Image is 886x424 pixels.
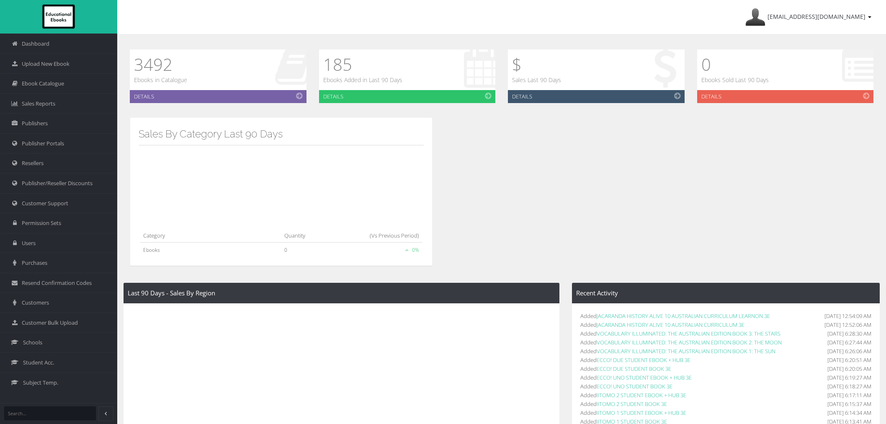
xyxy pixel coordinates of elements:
[22,159,44,167] span: Resellers
[328,243,422,258] td: 0%
[128,290,555,297] h4: Last 90 Days - Sales By Region
[827,408,871,417] span: [DATE] 6:14:34 AM
[580,365,871,373] li: Added
[22,179,93,187] span: Publisher/Reseller Discounts
[139,129,424,140] h3: Sales By Category Last 90 Days
[580,356,871,365] li: Added
[22,219,61,227] span: Permission Sets
[597,330,780,337] a: VOCABULARY ILLUMINATED: THE AUSTRALIAN EDITION BOOK 3: THE STARS
[827,373,871,382] span: [DATE] 6:19:27 AM
[824,321,871,329] span: [DATE] 12:52:06 AM
[597,321,744,328] a: JACARANDA HISTORY ALIVE 10 AUSTRALIAN CURRICULUM 3E
[597,374,692,381] a: ECCO! UNO STUDENT EBOOK + HUB 3E
[22,299,49,307] span: Customers
[597,339,782,346] a: VOCABULARY ILLUMINATED: THE AUSTRALIAN EDITION BOOK 2: THE MOON
[508,90,685,103] a: Details
[827,391,871,400] span: [DATE] 6:17:11 AM
[824,312,871,321] span: [DATE] 12:54:09 AM
[140,227,281,243] th: Category
[23,339,42,346] span: Schools
[580,321,871,329] li: Added
[827,382,871,391] span: [DATE] 6:18:27 AM
[597,312,770,320] a: JACARANDA HISTORY ALIVE 10 AUSTRALIAN CURRICULUM LEARNON 3E
[22,40,49,48] span: Dashboard
[319,90,496,103] a: Details
[323,54,402,75] h1: 185
[597,409,686,416] a: IITOMO 1 STUDENT EBOOK + HUB 3E
[827,356,871,365] span: [DATE] 6:20:51 AM
[328,227,422,243] th: (Vs Previous Period)
[23,359,54,367] span: Student Acc.
[4,406,96,420] input: Search...
[580,408,871,417] li: Added
[580,338,871,347] li: Added
[597,347,775,355] a: VOCABULARY ILLUMINATED: THE AUSTRALIAN EDITION BOOK 1: THE SUN
[697,90,874,103] a: Details
[580,382,871,391] li: Added
[701,54,769,75] h1: 0
[281,243,327,258] td: 0
[580,373,871,382] li: Added
[827,365,871,373] span: [DATE] 6:20:05 AM
[701,75,769,85] p: Ebooks Sold Last 90 Days
[580,400,871,408] li: Added
[597,356,690,364] a: ECCO! DUE STUDENT EBOOK + HUB 3E
[22,279,92,287] span: Resend Confirmation Codes
[827,400,871,408] span: [DATE] 6:15:37 AM
[130,90,306,103] a: Details
[827,329,871,338] span: [DATE] 6:28:30 AM
[140,243,281,258] td: Ebooks
[22,319,78,327] span: Customer Bulk Upload
[597,400,667,408] a: IITOMO 2 STUDENT BOOK 3E
[323,75,402,85] p: Ebooks Added in Last 90 Days
[580,329,871,338] li: Added
[22,140,64,147] span: Publisher Portals
[22,80,64,88] span: Ebook Catalogue
[22,60,70,68] span: Upload New Ebook
[827,338,871,347] span: [DATE] 6:27:44 AM
[745,7,765,27] img: Avatar
[22,199,68,207] span: Customer Support
[512,75,561,85] p: Sales Last 90 Days
[512,54,561,75] h1: $
[22,100,55,108] span: Sales Reports
[281,227,327,243] th: Quantity
[22,119,48,127] span: Publishers
[22,259,47,267] span: Purchases
[827,347,871,356] span: [DATE] 6:26:06 AM
[134,54,187,75] h1: 3492
[597,383,672,390] a: ECCO! UNO STUDENT BOOK 3E
[576,290,876,297] h4: Recent Activity
[580,347,871,356] li: Added
[597,365,671,372] a: ECCO! DUE STUDENT BOOK 3E
[597,391,686,399] a: IITOMO 2 STUDENT EBOOK + HUB 3E
[22,239,36,247] span: Users
[768,13,865,21] span: [EMAIL_ADDRESS][DOMAIN_NAME]
[23,379,58,387] span: Subject Temp.
[580,391,871,400] li: Added
[134,75,187,85] p: Ebooks in Catalogue
[580,312,871,321] li: Added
